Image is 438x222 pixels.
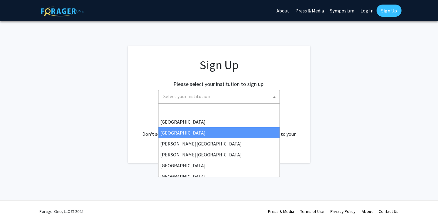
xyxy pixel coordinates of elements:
li: [GEOGRAPHIC_DATA] [158,171,280,182]
li: [PERSON_NAME][GEOGRAPHIC_DATA] [158,149,280,160]
div: ForagerOne, LLC © 2025 [40,201,84,222]
a: Terms of Use [300,209,324,214]
a: Contact Us [379,209,398,214]
a: Privacy Policy [330,209,356,214]
a: Press & Media [268,209,294,214]
span: Select your institution [163,93,210,99]
li: [PERSON_NAME][GEOGRAPHIC_DATA] [158,138,280,149]
a: Sign Up [377,5,401,17]
span: Select your institution [158,90,280,104]
a: About [362,209,373,214]
input: Search [160,105,278,115]
span: Select your institution [161,90,280,103]
img: ForagerOne Logo [41,6,84,16]
li: [GEOGRAPHIC_DATA] [158,127,280,138]
li: [GEOGRAPHIC_DATA] [158,116,280,127]
li: [GEOGRAPHIC_DATA] [158,160,280,171]
h1: Sign Up [140,58,298,72]
div: Already have an account? . Don't see your institution? about bringing ForagerOne to your institut... [140,116,298,145]
h2: Please select your institution to sign up: [173,81,265,87]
